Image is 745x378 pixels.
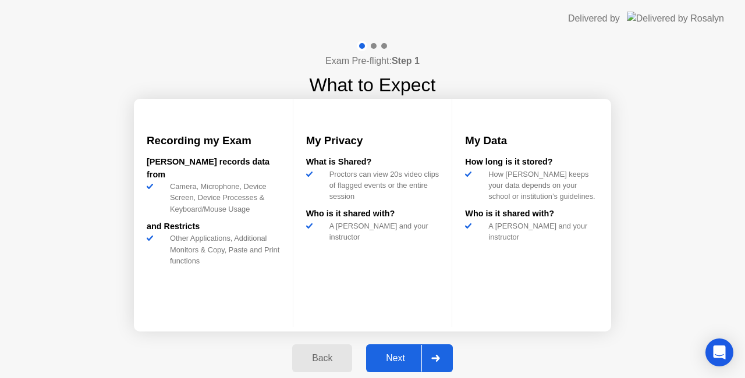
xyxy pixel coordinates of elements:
div: A [PERSON_NAME] and your instructor [325,220,439,243]
div: A [PERSON_NAME] and your instructor [484,220,598,243]
img: Delivered by Rosalyn [627,12,724,25]
div: Other Applications, Additional Monitors & Copy, Paste and Print functions [165,233,280,266]
div: Who is it shared with? [306,208,439,220]
b: Step 1 [392,56,420,66]
div: How [PERSON_NAME] keeps your data depends on your school or institution’s guidelines. [484,169,598,202]
button: Back [292,344,352,372]
h3: Recording my Exam [147,133,280,149]
div: Proctors can view 20s video clips of flagged events or the entire session [325,169,439,202]
div: Camera, Microphone, Device Screen, Device Processes & Keyboard/Mouse Usage [165,181,280,215]
div: [PERSON_NAME] records data from [147,156,280,181]
button: Next [366,344,453,372]
div: What is Shared? [306,156,439,169]
h1: What to Expect [310,71,436,99]
div: Open Intercom Messenger [705,338,733,366]
h4: Exam Pre-flight: [325,54,420,68]
h3: My Privacy [306,133,439,149]
div: and Restricts [147,220,280,233]
div: How long is it stored? [465,156,598,169]
div: Delivered by [568,12,620,26]
div: Who is it shared with? [465,208,598,220]
div: Back [296,353,349,363]
div: Next [370,353,421,363]
h3: My Data [465,133,598,149]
